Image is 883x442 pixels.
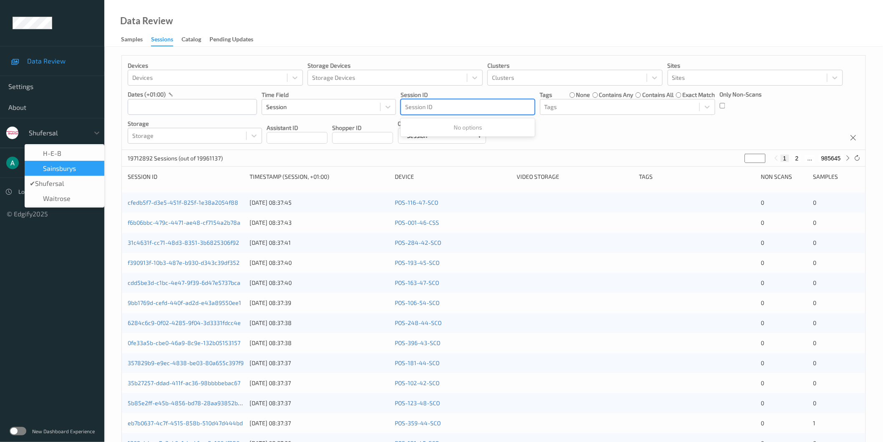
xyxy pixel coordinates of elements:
[332,124,393,132] p: Shopper ID
[813,279,817,286] span: 0
[761,399,764,406] span: 0
[517,173,633,181] div: Video Storage
[128,61,303,70] p: Devices
[128,90,166,99] p: dates (+01:00)
[128,154,223,163] p: 19712892 Sessions (out of 19961137)
[250,239,389,247] div: [DATE] 08:37:41
[761,173,807,181] div: Non Scans
[250,173,389,181] div: Timestamp (Session, +01:00)
[395,219,439,226] a: POS-001-46-CSS
[720,90,762,99] p: Only Non-Scans
[395,239,441,246] a: POS-284-42-SCO
[250,379,389,387] div: [DATE] 08:37:37
[395,339,440,346] a: POS-396-43-SCO
[639,173,755,181] div: Tags
[813,259,817,266] span: 0
[128,379,240,386] a: 35b27257-ddad-411f-ac36-98bbbbebac67
[128,339,240,346] a: 0fe33a5b-cbe0-46a9-8c9e-132b05153157
[813,199,817,206] span: 0
[209,34,262,46] a: Pending Updates
[120,17,173,25] div: Data Review
[250,319,389,327] div: [DATE] 08:37:38
[395,299,439,306] a: POS-106-54-SCO
[128,279,240,286] a: cdd5be3d-c1bc-4e47-9f39-6d47e5737bca
[121,34,151,46] a: Samples
[813,239,817,246] span: 0
[250,218,389,227] div: [DATE] 08:37:43
[761,219,764,226] span: 0
[819,155,843,162] button: 985645
[395,379,439,386] a: POS-102-42-SCO
[182,34,209,46] a: Catalog
[308,61,483,70] p: Storage Devices
[250,198,389,207] div: [DATE] 08:37:45
[813,173,860,181] div: Samples
[813,359,817,366] span: 0
[398,119,487,128] p: Order By
[267,124,328,132] p: Assistant ID
[781,155,789,162] button: 1
[813,339,817,346] span: 0
[761,379,764,386] span: 0
[761,319,764,326] span: 0
[250,279,389,287] div: [DATE] 08:37:40
[128,173,244,181] div: Session ID
[576,91,590,99] label: none
[813,299,817,306] span: 0
[395,359,439,366] a: POS-181-44-SCO
[209,35,253,46] div: Pending Updates
[805,155,815,162] button: ...
[813,219,817,226] span: 0
[250,299,389,307] div: [DATE] 08:37:39
[395,199,438,206] a: POS-116-47-SCO
[250,259,389,267] div: [DATE] 08:37:40
[250,399,389,407] div: [DATE] 08:37:37
[683,91,715,99] label: exact match
[761,259,764,266] span: 0
[182,35,201,46] div: Catalog
[128,319,241,326] a: 6284c6c9-0f02-4285-9f04-3d3331fdcc4e
[262,91,396,99] p: Time Field
[540,91,553,99] p: Tags
[642,91,674,99] label: contains all
[128,219,240,226] a: f6b06bbc-479c-4471-ae48-cf7154a2b78a
[668,61,843,70] p: Sites
[761,199,764,206] span: 0
[813,319,817,326] span: 0
[395,399,440,406] a: POS-123-48-SCO
[151,35,173,46] div: Sessions
[250,419,389,427] div: [DATE] 08:37:37
[395,279,439,286] a: POS-163-47-SCO
[813,419,816,427] span: 1
[128,259,240,266] a: f390913f-10b3-487e-b930-d343c39df352
[128,119,262,128] p: Storage
[128,359,244,366] a: 357829b9-e9ec-4838-be03-80a655c397f9
[813,379,817,386] span: 0
[761,419,764,427] span: 0
[761,299,764,306] span: 0
[250,359,389,367] div: [DATE] 08:37:37
[761,279,764,286] span: 0
[128,199,238,206] a: cfedb5f7-d3e5-451f-825f-1e38a2054f88
[121,35,143,46] div: Samples
[395,259,439,266] a: POS-193-45-SCO
[395,419,441,427] a: POS-359-44-SCO
[128,299,241,306] a: 9bb1769d-cefd-440f-ad2d-e43a89550ee1
[395,319,441,326] a: POS-248-44-SCO
[487,61,663,70] p: Clusters
[395,173,511,181] div: Device
[813,399,817,406] span: 0
[761,239,764,246] span: 0
[250,339,389,347] div: [DATE] 08:37:38
[599,91,633,99] label: contains any
[761,359,764,366] span: 0
[151,34,182,46] a: Sessions
[401,91,535,99] p: Session ID
[793,155,801,162] button: 2
[128,239,239,246] a: 31c4631f-cc71-48d3-8351-3b6825306f92
[128,399,245,406] a: 5b85e2ff-e45b-4856-bd78-28aa93852b9d
[401,120,535,135] div: No options
[761,339,764,346] span: 0
[128,419,243,427] a: eb7b0637-4c7f-4515-858b-510d47d444bd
